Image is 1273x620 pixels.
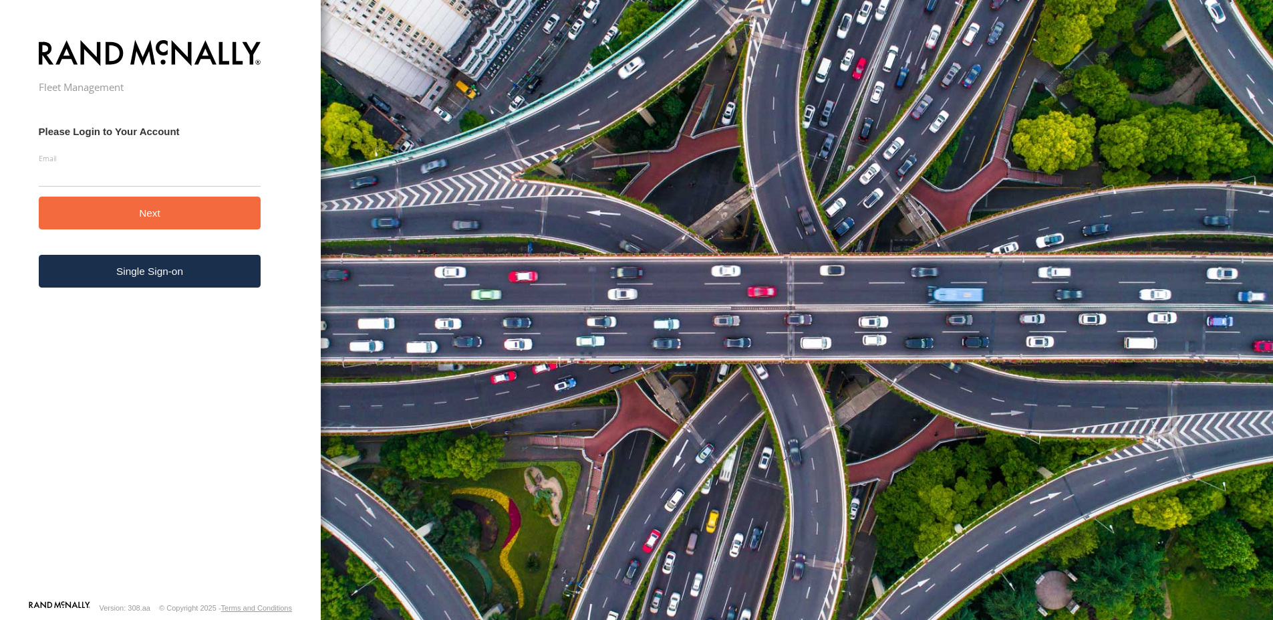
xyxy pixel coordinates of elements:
a: Single Sign-on [39,255,261,288]
button: Next [39,197,261,229]
h2: Fleet Management [39,80,261,94]
div: © Copyright 2025 - [159,604,292,612]
h3: Please Login to Your Account [39,126,261,137]
img: STAGING [39,37,261,72]
div: Version: 308.aa [100,604,150,612]
a: Visit our Website [29,601,90,615]
label: Email [39,153,261,163]
a: Terms and Conditions [221,604,292,612]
